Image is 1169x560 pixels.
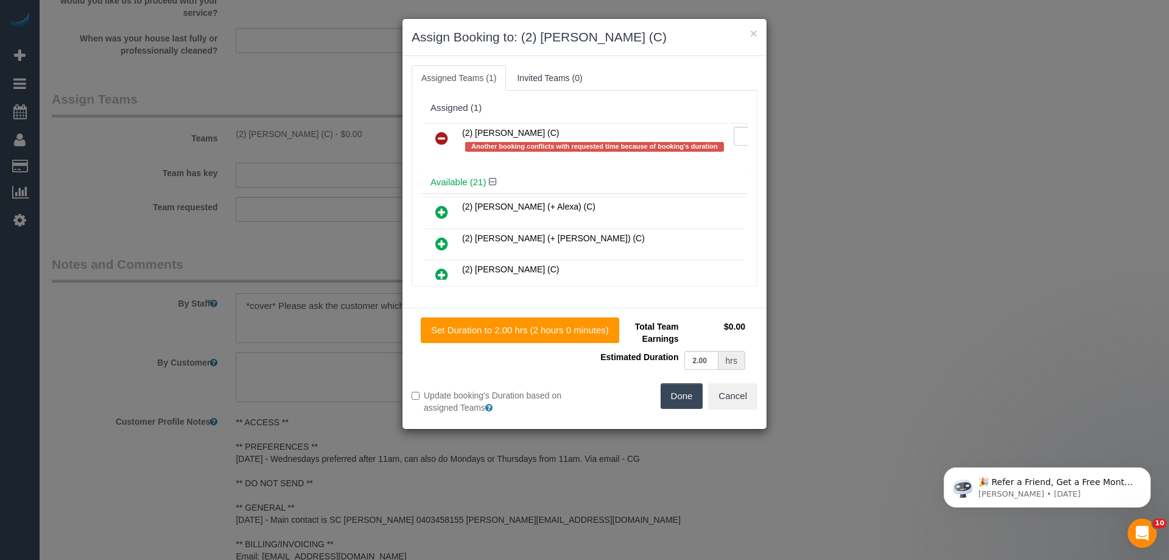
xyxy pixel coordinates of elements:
input: Update booking's Duration based on assigned Teams [412,392,420,400]
span: Estimated Duration [600,352,678,362]
label: Update booking's Duration based on assigned Teams [412,389,575,414]
span: (2) [PERSON_NAME] (+ Alexa) (C) [462,202,595,211]
h4: Available (21) [430,177,739,188]
span: (2) [PERSON_NAME] (C) [462,128,559,138]
a: Invited Teams (0) [507,65,592,91]
iframe: Intercom notifications message [925,442,1169,527]
span: (2) [PERSON_NAME] (+ [PERSON_NAME]) (C) [462,233,645,243]
button: Cancel [708,383,757,409]
span: (2) [PERSON_NAME] (C) [462,264,559,274]
div: hrs [718,351,745,370]
span: Another booking conflicts with requested time because of booking's duration [465,142,724,152]
td: $0.00 [681,317,748,348]
button: Set Duration to 2.00 hrs (2 hours 0 minutes) [421,317,619,343]
button: Done [661,383,703,409]
div: Assigned (1) [430,103,739,113]
iframe: Intercom live chat [1128,519,1157,548]
button: × [750,27,757,40]
a: Assigned Teams (1) [412,65,506,91]
h3: Assign Booking to: (2) [PERSON_NAME] (C) [412,28,757,46]
span: 10 [1153,519,1167,528]
td: Total Team Earnings [594,317,681,348]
